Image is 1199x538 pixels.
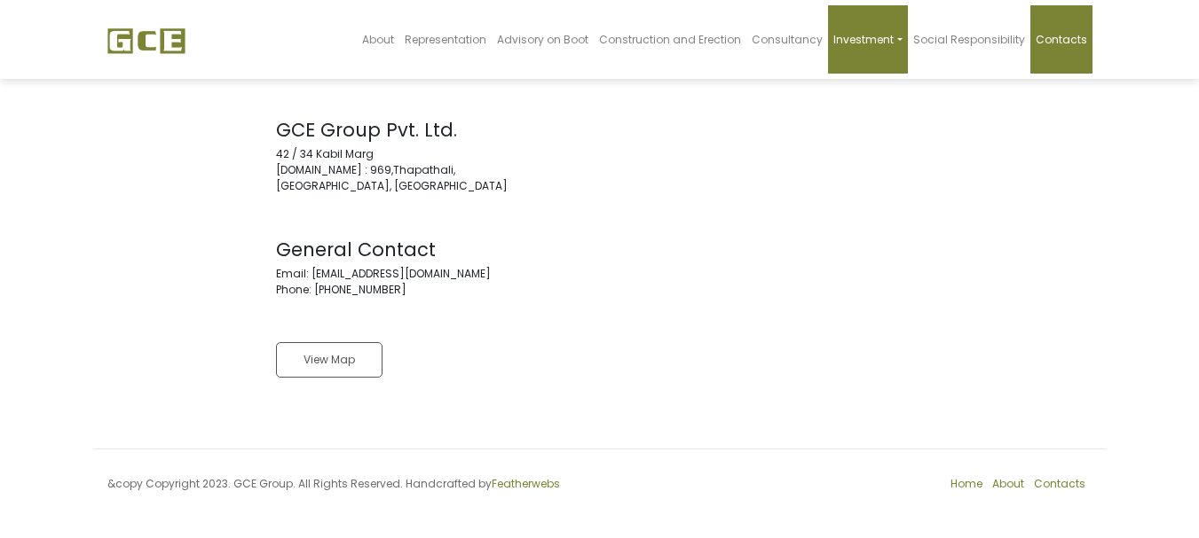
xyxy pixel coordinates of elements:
span: Representation [405,32,486,47]
a: Construction and Erection [594,5,746,74]
a: Contacts [1034,476,1085,491]
span: Investment [833,32,894,47]
a: Featherwebs [492,476,560,491]
a: About [992,476,1024,491]
address: 42 / 34 Kabil Marg [DOMAIN_NAME] : 969,Thapathali, [GEOGRAPHIC_DATA], [GEOGRAPHIC_DATA] [276,119,587,194]
h3: GCE Group Pvt. Ltd. [276,119,587,141]
h3: General Contact [276,238,587,261]
a: Representation [399,5,492,74]
a: View Map [276,342,383,378]
div: &copy Copyright 2023. GCE Group. All Rights Reserved. Handcrafted by [94,476,600,503]
span: About [362,32,394,47]
span: Contacts [1036,32,1087,47]
a: Contacts [1030,5,1093,74]
span: Social Responsibility [913,32,1025,47]
a: About [357,5,399,74]
img: GCE Group [107,27,185,54]
a: Advisory on Boot [492,5,594,74]
a: Social Responsibility [908,5,1030,74]
a: Investment [828,5,907,74]
address: Email: [EMAIL_ADDRESS][DOMAIN_NAME] Phone: [PHONE_NUMBER] [276,238,587,298]
span: Advisory on Boot [497,32,588,47]
span: Construction and Erection [599,32,741,47]
a: Home [951,476,982,491]
a: Consultancy [746,5,828,74]
span: Consultancy [752,32,823,47]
